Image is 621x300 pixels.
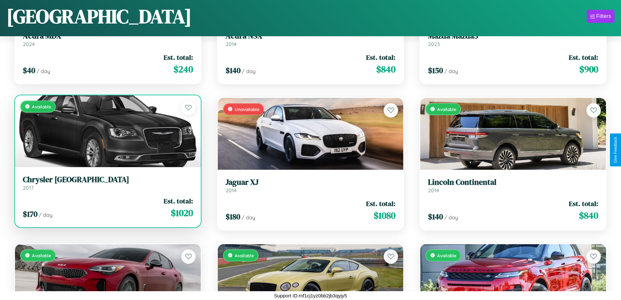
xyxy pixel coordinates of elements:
[32,104,51,109] span: Available
[226,211,240,222] span: $ 180
[37,68,50,74] span: / day
[374,209,395,222] span: $ 1080
[579,209,598,222] span: $ 840
[428,178,598,194] a: Lincoln Continental2014
[376,63,395,76] span: $ 840
[579,63,598,76] span: $ 900
[173,63,193,76] span: $ 240
[226,65,241,76] span: $ 140
[366,199,395,208] span: Est. total:
[23,184,34,191] span: 2017
[428,65,443,76] span: $ 150
[428,211,443,222] span: $ 140
[39,212,52,218] span: / day
[226,178,396,187] h3: Jaguar XJ
[444,68,458,74] span: / day
[171,206,193,219] span: $ 1020
[164,196,193,206] span: Est. total:
[235,253,254,258] span: Available
[613,137,618,163] div: Give Feedback
[23,65,35,76] span: $ 40
[274,291,347,300] p: Support ID: mf1cj1yz0bb2jb3qyjy5
[437,106,456,112] span: Available
[226,178,396,194] a: Jaguar XJ2014
[23,31,193,47] a: Acura MDX2024
[428,187,439,194] span: 2014
[428,31,598,47] a: Mazda Mazda32023
[437,253,456,258] span: Available
[242,68,256,74] span: / day
[226,31,396,47] a: Acura NSX2014
[428,178,598,187] h3: Lincoln Continental
[596,13,611,20] div: Filters
[226,187,237,194] span: 2014
[444,214,458,221] span: / day
[7,3,192,30] h1: [GEOGRAPHIC_DATA]
[23,41,35,47] span: 2024
[226,31,396,41] h3: Acura NSX
[569,53,598,62] span: Est. total:
[428,31,598,41] h3: Mazda Mazda3
[366,53,395,62] span: Est. total:
[23,31,193,41] h3: Acura MDX
[23,175,193,191] a: Chrysler [GEOGRAPHIC_DATA]2017
[23,175,193,184] h3: Chrysler [GEOGRAPHIC_DATA]
[23,209,37,219] span: $ 170
[235,106,259,112] span: Unavailable
[164,53,193,62] span: Est. total:
[242,214,255,221] span: / day
[428,41,440,47] span: 2023
[226,41,237,47] span: 2014
[587,10,614,23] button: Filters
[32,253,51,258] span: Available
[569,199,598,208] span: Est. total:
